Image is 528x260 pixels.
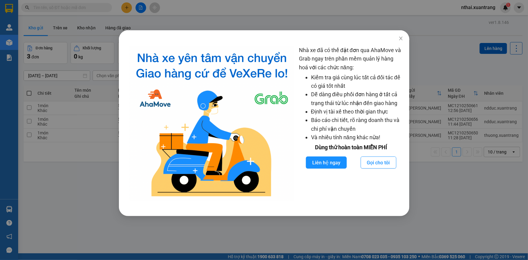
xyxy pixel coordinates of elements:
[311,107,403,116] li: Định vị tài xế theo thời gian thực
[360,156,396,169] button: Gọi cho tôi
[306,156,346,169] button: Liên hệ ngay
[299,46,403,201] div: Nhà xe đã có thể đặt đơn qua AhaMove và Grab ngay trên phần mềm quản lý hàng hoá với các chức năng:
[392,30,409,47] button: Close
[398,36,403,41] span: close
[299,143,403,152] div: Dùng thử hoàn toàn MIỄN PHÍ
[312,159,340,166] span: Liên hệ ngay
[130,46,294,201] img: logo
[311,116,403,133] li: Báo cáo chi tiết, rõ ràng doanh thu và chi phí vận chuyển
[311,73,403,91] li: Kiểm tra giá cùng lúc tất cả đối tác để có giá tốt nhất
[311,133,403,142] li: Và nhiều tính năng khác nữa!
[367,159,390,166] span: Gọi cho tôi
[311,90,403,107] li: Dễ dàng điều phối đơn hàng ở tất cả trạng thái từ lúc nhận đến giao hàng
